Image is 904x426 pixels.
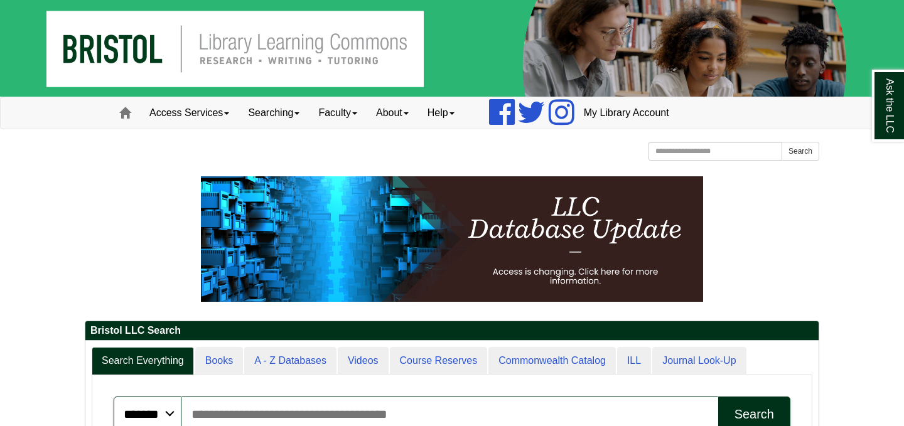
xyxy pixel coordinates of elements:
a: Faculty [309,97,367,129]
a: Videos [338,347,389,375]
a: A - Z Databases [244,347,336,375]
a: Commonwealth Catalog [488,347,616,375]
a: About [367,97,418,129]
a: Access Services [140,97,239,129]
img: HTML tutorial [201,176,703,302]
h2: Bristol LLC Search [85,321,819,341]
a: Books [195,347,243,375]
a: Course Reserves [390,347,488,375]
a: Search Everything [92,347,194,375]
button: Search [782,142,819,161]
a: Searching [239,97,309,129]
a: ILL [617,347,651,375]
a: Journal Look-Up [652,347,746,375]
a: My Library Account [574,97,679,129]
div: Search [734,407,774,422]
a: Help [418,97,464,129]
